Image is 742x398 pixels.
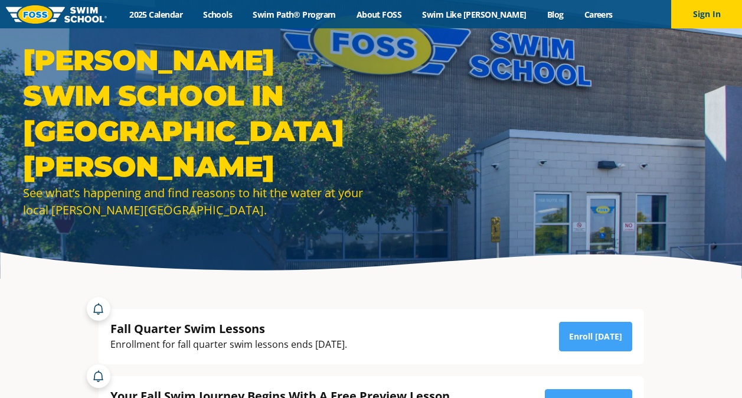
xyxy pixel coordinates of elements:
div: Enrollment for fall quarter swim lessons ends [DATE]. [110,337,347,353]
div: See what’s happening and find reasons to hit the water at your local [PERSON_NAME][GEOGRAPHIC_DATA]. [23,184,365,218]
a: 2025 Calendar [119,9,193,20]
div: Fall Quarter Swim Lessons [110,321,347,337]
a: Enroll [DATE] [559,322,632,351]
a: Swim Like [PERSON_NAME] [412,9,537,20]
a: About FOSS [346,9,412,20]
a: Schools [193,9,243,20]
img: FOSS Swim School Logo [6,5,107,24]
a: Swim Path® Program [243,9,346,20]
a: Careers [574,9,623,20]
a: Blog [537,9,574,20]
h1: [PERSON_NAME] Swim School in [GEOGRAPHIC_DATA][PERSON_NAME] [23,43,365,184]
